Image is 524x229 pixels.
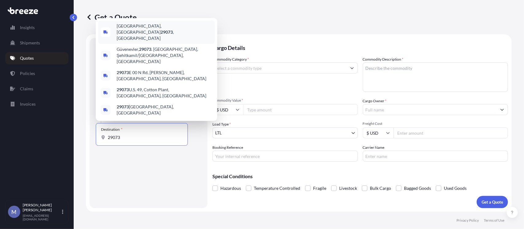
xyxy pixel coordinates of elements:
p: Policies [20,70,35,77]
input: Enter amount [394,127,508,138]
p: Insights [20,24,35,31]
p: Get a Quote [86,12,137,22]
span: Freight Cost [363,121,508,126]
input: Enter name [363,151,508,162]
input: Your internal reference [212,151,358,162]
label: Booking Reference [212,145,243,151]
b: 29073 [161,29,173,35]
span: [GEOGRAPHIC_DATA], [GEOGRAPHIC_DATA] [117,104,212,116]
label: Carrier Name [363,145,385,151]
button: Show suggestions [497,104,508,115]
p: Shipments [20,40,40,46]
span: Commodity Value [212,98,358,103]
p: Claims [20,86,33,92]
span: Güvenevler, . [GEOGRAPHIC_DATA], Şehitkamil/[GEOGRAPHIC_DATA], [GEOGRAPHIC_DATA] [117,46,212,65]
input: Type amount [243,104,358,115]
span: Hazardous [220,184,241,193]
p: Terms of Use [484,218,504,223]
label: Commodity Description [363,56,404,62]
span: Temperature Controlled [254,184,300,193]
span: Bagged Goods [404,184,431,193]
p: Invoices [20,101,36,107]
p: Quotes [20,55,34,61]
input: Select a commodity type [213,62,347,73]
p: Privacy Policy [456,218,479,223]
p: [PERSON_NAME] [PERSON_NAME] [23,203,61,212]
span: Used Goods [444,184,467,193]
span: [GEOGRAPHIC_DATA], [GEOGRAPHIC_DATA] , [GEOGRAPHIC_DATA] [117,23,212,41]
span: Bulk Cargo [370,184,391,193]
p: Special Conditions [212,174,508,179]
label: Commodity Category [212,56,249,62]
p: [EMAIL_ADDRESS][DOMAIN_NAME] [23,214,61,221]
label: Cargo Owner [363,98,387,104]
input: Destination [108,134,180,141]
span: LTL [215,130,222,136]
button: Show suggestions [347,62,358,73]
span: Livestock [339,184,357,193]
p: Cargo Details [212,38,508,56]
span: Fragile [313,184,326,193]
p: Get a Quote [482,199,503,205]
input: Full name [363,104,497,115]
span: U.S. 49, Cotton Plant, [GEOGRAPHIC_DATA], [GEOGRAPHIC_DATA] [117,87,212,99]
b: 29073 [117,70,129,75]
span: M [12,209,17,215]
div: Destination [101,127,122,132]
div: Show suggestions [96,18,217,121]
b: 29073 [117,104,129,109]
span: Load Type [212,121,231,127]
span: E 00 N Rd, [PERSON_NAME], [GEOGRAPHIC_DATA], [GEOGRAPHIC_DATA] [117,69,212,82]
b: 29073 [139,47,151,52]
b: 29073 [117,87,129,92]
